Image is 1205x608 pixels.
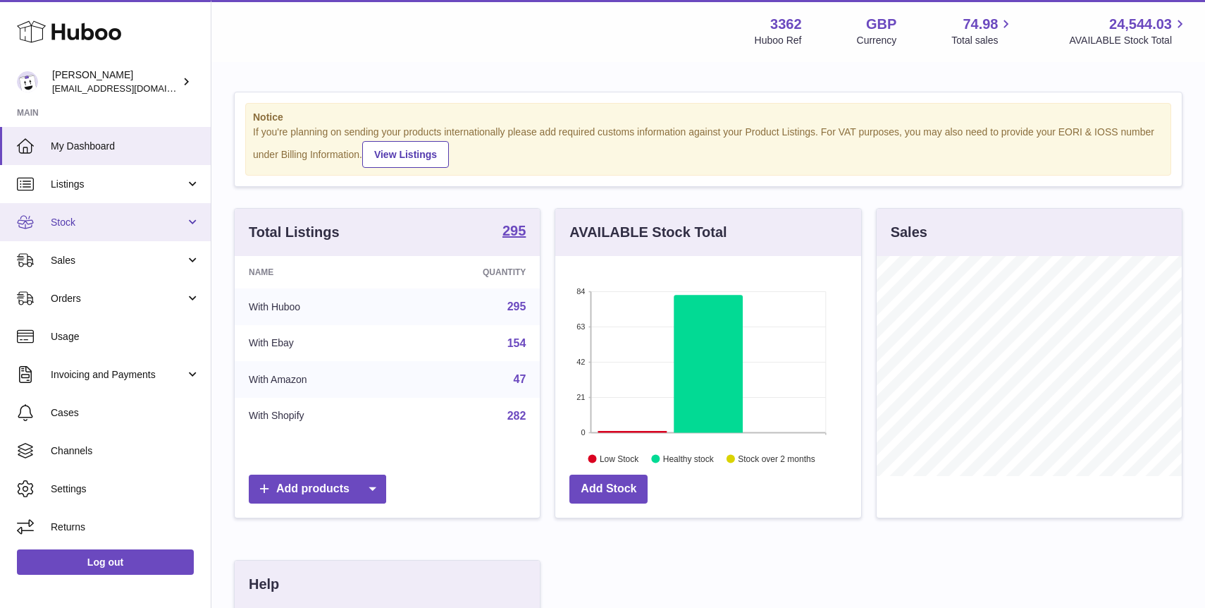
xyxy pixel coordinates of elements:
[951,34,1014,47] span: Total sales
[51,178,185,191] span: Listings
[507,337,526,349] a: 154
[17,549,194,575] a: Log out
[755,34,802,47] div: Huboo Ref
[569,475,648,504] a: Add Stock
[402,256,540,288] th: Quantity
[52,83,207,94] span: [EMAIL_ADDRESS][DOMAIN_NAME]
[569,223,727,242] h3: AVAILABLE Stock Total
[51,406,200,420] span: Cases
[249,575,279,594] h3: Help
[51,216,185,229] span: Stock
[663,454,715,463] text: Healthy stock
[577,393,586,401] text: 21
[951,15,1014,47] a: 74.98 Total sales
[249,475,386,504] a: Add products
[770,15,802,34] strong: 3362
[963,15,998,34] span: 74.98
[51,368,185,382] span: Invoicing and Payments
[51,482,200,496] span: Settings
[1109,15,1172,34] span: 24,544.03
[51,140,200,153] span: My Dashboard
[507,300,526,312] a: 295
[514,373,526,385] a: 47
[739,454,815,463] text: Stock over 2 months
[577,322,586,331] text: 63
[235,256,402,288] th: Name
[857,34,897,47] div: Currency
[502,224,526,241] a: 295
[1069,34,1188,47] span: AVAILABLE Stock Total
[51,444,200,458] span: Channels
[51,521,200,534] span: Returns
[866,15,896,34] strong: GBP
[249,223,340,242] h3: Total Listings
[253,126,1163,168] div: If you're planning on sending your products internationally please add required customs informati...
[235,361,402,398] td: With Amazon
[362,141,449,168] a: View Listings
[235,398,402,434] td: With Shopify
[253,111,1163,124] strong: Notice
[507,410,526,422] a: 282
[502,224,526,238] strong: 295
[891,223,927,242] h3: Sales
[52,68,179,95] div: [PERSON_NAME]
[51,330,200,343] span: Usage
[17,71,38,92] img: sales@gamesconnection.co.uk
[235,325,402,362] td: With Ebay
[577,358,586,366] text: 42
[600,454,639,463] text: Low Stock
[581,428,586,437] text: 0
[1069,15,1188,47] a: 24,544.03 AVAILABLE Stock Total
[51,292,185,305] span: Orders
[235,288,402,325] td: With Huboo
[51,254,185,267] span: Sales
[577,287,586,296] text: 84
